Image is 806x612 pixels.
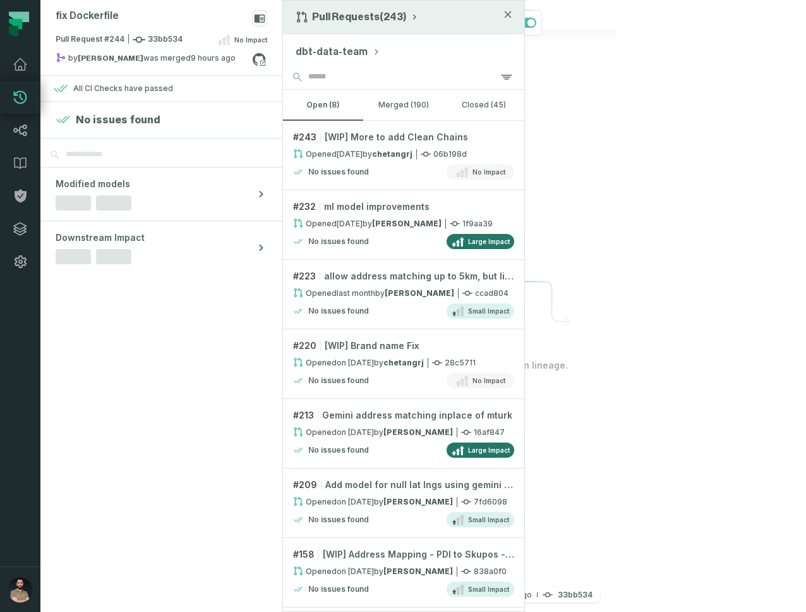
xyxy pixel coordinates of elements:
[372,149,412,159] strong: chetangrj
[337,566,374,576] relative-time: May 9, 2025, 3:28 AM GMT+4
[468,236,510,247] span: Large Impact
[308,376,369,386] h4: No issues found
[383,358,424,367] strong: chetangrj
[293,479,514,491] div: # 209
[293,496,453,507] div: Opened by
[293,288,514,298] div: ccad804
[472,167,505,177] span: No Impact
[472,376,505,386] span: No Impact
[283,190,524,260] a: #232ml model improvementsOpened[DATE] 10:31:27 PMby[PERSON_NAME]1f9aa39No issues foundLarge Impact
[308,515,369,525] h4: No issues found
[324,200,430,213] span: ml model improvements
[444,90,524,120] button: closed (45)
[283,538,524,608] a: #158[WIP] Address Mapping - PDI to Skupos - Automatic PairingOpened[DATE] 3:28:08 AMby[PERSON_NAM...
[78,54,143,62] strong: Paul Schnau (PaulSchnau)
[293,149,514,159] div: 06b198d
[293,218,514,229] div: 1f9aa39
[293,409,514,422] div: # 213
[283,90,363,120] button: open (8)
[56,178,130,190] span: Modified models
[293,566,453,577] div: Opened by
[468,306,509,316] span: Small Impact
[337,149,363,159] relative-time: Sep 23, 2025, 9:33 PM GMT+4
[325,340,419,352] span: [WIP] Brand name Fix
[308,306,369,316] h4: No issues found
[293,288,454,298] div: Opened by
[283,260,524,329] a: #223allow address matching up to 5km, but limit to 10 address, ignore major clustersOpened[DATE] ...
[293,218,442,229] div: Opened by
[283,468,524,538] a: #209Add model for null lat lngs using gemini matchingOpened[DATE] 1:22:05 AMby[PERSON_NAME]7fd609...
[8,577,33,603] img: avatar of Norayr Gevorgyan
[293,566,514,577] div: 838a0f0
[558,591,592,599] h4: 33bb534
[293,200,514,213] div: # 232
[337,427,374,437] relative-time: Aug 15, 2025, 11:53 PM GMT+4
[293,149,412,159] div: Opened by
[308,236,369,247] h4: No issues found
[385,288,454,298] strong: Paul Schnau (PaulSchnau)
[308,584,369,594] h4: No issues found
[191,53,236,63] relative-time: Sep 25, 2025, 5:07 AM GMT+4
[383,566,453,576] strong: lou-juul
[283,329,524,399] a: #220[WIP] Brand name FixOpened[DATE] 10:01:50 PMbychetangrj28c5711No issues foundNo Impact
[293,548,514,561] div: # 158
[296,11,419,23] button: Pull Requests(243)
[56,52,252,68] div: by was merged
[73,83,173,94] div: All CI Checks have passed
[468,445,510,455] span: Large Impact
[234,35,267,45] span: No Impact
[293,357,424,368] div: Opened by
[76,112,160,127] h4: No issues found
[56,231,145,244] span: Downstream Impact
[293,496,514,507] div: 7fd6098
[308,445,369,455] h4: No issues found
[322,409,512,422] span: Gemini address matching inplace of mturk
[56,34,183,46] span: Pull Request #244 33bb534
[293,427,514,438] div: 16af847
[337,219,363,228] relative-time: Sep 2, 2025, 10:31 PM GMT+4
[324,270,514,283] span: allow address matching up to 5km, but limit to 10 address, ignore major clusters
[383,497,453,506] strong: Paul Schnau (PaulSchnau)
[293,357,514,368] div: 28c5711
[468,584,509,594] span: Small Impact
[383,427,453,437] strong: Paul Schnau (PaulSchnau)
[325,479,514,491] span: Add model for null lat lngs using gemini matching
[251,51,267,68] a: View on github
[337,288,375,298] relative-time: Aug 27, 2025, 1:11 AM GMT+4
[372,219,442,228] strong: Paul Schnau (PaulSchnau)
[296,44,380,59] button: dbt-data-team
[40,221,282,274] button: Downstream Impact
[308,167,369,177] h4: No issues found
[293,340,514,352] div: # 220
[337,358,374,367] relative-time: Aug 22, 2025, 10:01 PM GMT+4
[293,427,453,438] div: Opened by
[40,168,282,221] button: Modified models
[56,10,119,22] div: fix Dockerfile
[283,121,524,190] a: #243[WIP] More to add Clean ChainsOpened[DATE] 9:33:55 PMbychetangrj06b198dNo issues foundNo Impact
[293,131,514,144] div: # 243
[323,548,514,561] span: [WIP] Address Mapping - PDI to Skupos - Automatic Pairing
[325,131,468,144] span: [WIP] More to add Clean Chains
[468,515,509,525] span: Small Impact
[337,497,374,506] relative-time: Aug 15, 2025, 1:22 AM GMT+4
[363,90,443,120] button: merged (190)
[293,270,514,283] div: # 223
[283,399,524,468] a: #213Gemini address matching inplace of mturkOpened[DATE] 11:53:02 PMby[PERSON_NAME]16af847No issu...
